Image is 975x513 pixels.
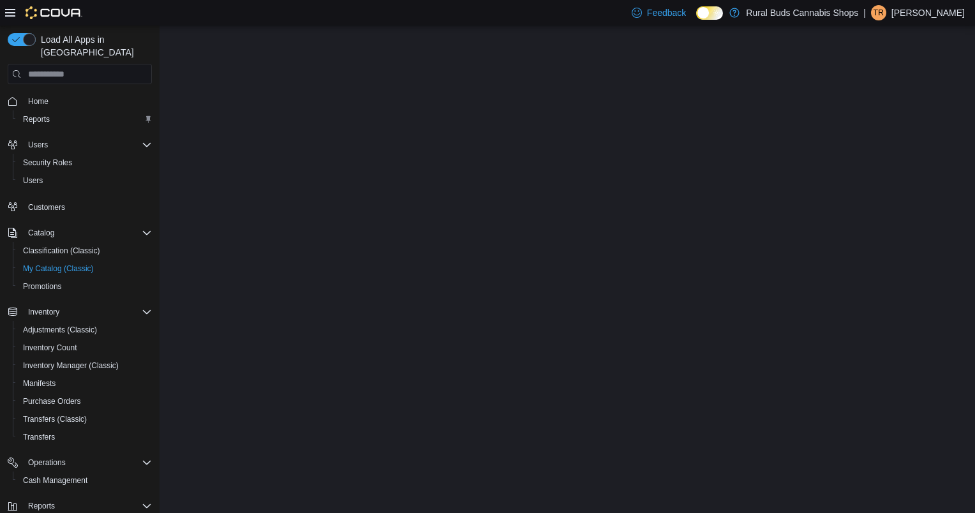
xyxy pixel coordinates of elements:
[23,200,70,215] a: Customers
[18,429,152,445] span: Transfers
[18,412,92,427] a: Transfers (Classic)
[23,432,55,442] span: Transfers
[18,358,124,373] a: Inventory Manager (Classic)
[13,242,157,260] button: Classification (Classic)
[36,33,152,59] span: Load All Apps in [GEOGRAPHIC_DATA]
[13,260,157,278] button: My Catalog (Classic)
[23,455,71,470] button: Operations
[18,322,102,338] a: Adjustments (Classic)
[18,429,60,445] a: Transfers
[23,198,152,214] span: Customers
[891,5,965,20] p: [PERSON_NAME]
[23,304,64,320] button: Inventory
[23,225,152,241] span: Catalog
[18,173,152,188] span: Users
[23,225,59,241] button: Catalog
[863,5,866,20] p: |
[18,155,77,170] a: Security Roles
[18,358,152,373] span: Inventory Manager (Classic)
[18,340,152,355] span: Inventory Count
[23,396,81,406] span: Purchase Orders
[13,472,157,489] button: Cash Management
[28,96,48,107] span: Home
[23,304,152,320] span: Inventory
[18,473,152,488] span: Cash Management
[23,325,97,335] span: Adjustments (Classic)
[18,261,99,276] a: My Catalog (Classic)
[18,243,152,258] span: Classification (Classic)
[18,155,152,170] span: Security Roles
[3,197,157,216] button: Customers
[18,394,152,409] span: Purchase Orders
[647,6,686,19] span: Feedback
[13,428,157,446] button: Transfers
[18,340,82,355] a: Inventory Count
[23,246,100,256] span: Classification (Classic)
[23,94,54,109] a: Home
[28,501,55,511] span: Reports
[13,154,157,172] button: Security Roles
[23,281,62,292] span: Promotions
[28,228,54,238] span: Catalog
[23,175,43,186] span: Users
[28,457,66,468] span: Operations
[23,137,53,152] button: Users
[26,6,82,19] img: Cova
[871,5,886,20] div: Tiffany Robertson
[746,5,858,20] p: Rural Buds Cannabis Shops
[18,322,152,338] span: Adjustments (Classic)
[13,339,157,357] button: Inventory Count
[13,321,157,339] button: Adjustments (Classic)
[23,93,152,109] span: Home
[23,414,87,424] span: Transfers (Classic)
[13,172,157,190] button: Users
[28,202,65,212] span: Customers
[23,137,152,152] span: Users
[23,475,87,486] span: Cash Management
[23,114,50,124] span: Reports
[23,378,56,389] span: Manifests
[18,394,86,409] a: Purchase Orders
[3,303,157,321] button: Inventory
[13,375,157,392] button: Manifests
[13,392,157,410] button: Purchase Orders
[18,473,93,488] a: Cash Management
[18,173,48,188] a: Users
[874,5,884,20] span: TR
[28,140,48,150] span: Users
[23,343,77,353] span: Inventory Count
[13,278,157,295] button: Promotions
[23,264,94,274] span: My Catalog (Classic)
[3,224,157,242] button: Catalog
[3,454,157,472] button: Operations
[13,410,157,428] button: Transfers (Classic)
[23,158,72,168] span: Security Roles
[3,92,157,110] button: Home
[28,307,59,317] span: Inventory
[13,357,157,375] button: Inventory Manager (Classic)
[18,261,152,276] span: My Catalog (Classic)
[18,412,152,427] span: Transfers (Classic)
[18,112,55,127] a: Reports
[18,376,61,391] a: Manifests
[18,243,105,258] a: Classification (Classic)
[18,279,152,294] span: Promotions
[3,136,157,154] button: Users
[696,6,723,20] input: Dark Mode
[23,361,119,371] span: Inventory Manager (Classic)
[18,279,67,294] a: Promotions
[13,110,157,128] button: Reports
[18,376,152,391] span: Manifests
[18,112,152,127] span: Reports
[23,455,152,470] span: Operations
